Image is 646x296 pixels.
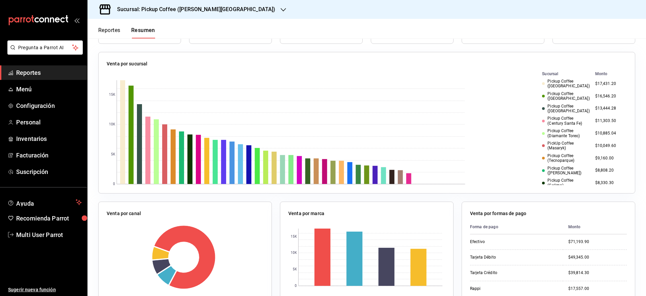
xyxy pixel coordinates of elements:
[593,152,627,165] td: $9,160.00
[542,166,589,176] div: Pickup Coffee ([PERSON_NAME])
[593,70,627,78] th: Monto
[563,220,627,234] th: Monto
[542,141,589,151] div: PickUp Coffee (Masaryk)
[568,270,627,276] div: $39,814.30
[470,255,537,260] div: Tarjeta Débito
[16,134,82,143] span: Inventarios
[112,5,275,13] h3: Sucursal: Pickup Coffee ([PERSON_NAME][GEOGRAPHIC_DATA])
[16,68,82,77] span: Reportes
[288,210,324,217] p: Venta por marca
[113,182,115,186] text: 0
[293,268,297,271] text: 5K
[470,286,537,292] div: Rappi
[568,239,627,245] div: $71,193.90
[16,214,82,223] span: Recomienda Parrot
[98,27,120,38] button: Reportes
[109,123,115,126] text: 10K
[5,49,83,56] a: Pregunta a Parrot AI
[593,90,627,102] td: $16,546.20
[593,115,627,127] td: $11,303.50
[295,284,297,288] text: 0
[18,44,72,51] span: Pregunta a Parrot AI
[593,140,627,152] td: $10,049.60
[542,128,589,138] div: Pickup Coffee (Diamante Toreo)
[74,18,79,23] button: open_drawer_menu
[107,60,147,67] p: Venta por sucursal
[107,210,141,217] p: Venta por canal
[593,165,627,177] td: $8,808.20
[470,239,537,245] div: Efectivo
[16,101,82,110] span: Configuración
[16,198,73,206] span: Ayuda
[470,220,563,234] th: Forma de pago
[16,230,82,239] span: Multi User Parrot
[8,286,82,293] span: Sugerir nueva función
[470,210,526,217] p: Venta por formas de pago
[542,91,589,101] div: Pickup Coffee ([GEOGRAPHIC_DATA])
[593,177,627,189] td: $8,330.30
[16,167,82,176] span: Suscripción
[542,178,589,188] div: Pickup Coffee (Colima)
[542,104,589,114] div: Pickup Coffee ([GEOGRAPHIC_DATA])
[291,235,297,239] text: 15K
[470,270,537,276] div: Tarjeta Crédito
[568,255,627,260] div: $49,345.00
[542,153,589,163] div: Pickup Coffee (Tecnoparque)
[568,286,627,292] div: $17,557.00
[98,27,155,38] div: navigation tabs
[593,102,627,115] td: $13,444.28
[593,78,627,90] td: $17,431.20
[7,40,83,55] button: Pregunta a Parrot AI
[291,251,297,255] text: 10K
[16,151,82,160] span: Facturación
[16,85,82,94] span: Menú
[542,116,589,126] div: Pickup Coffee (Century Santa Fe)
[109,93,115,97] text: 15K
[131,27,155,38] button: Resumen
[593,127,627,140] td: $10,885.04
[531,70,592,78] th: Sucursal
[111,153,115,156] text: 5K
[16,118,82,127] span: Personal
[542,79,589,89] div: Pickup Coffee ([GEOGRAPHIC_DATA])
